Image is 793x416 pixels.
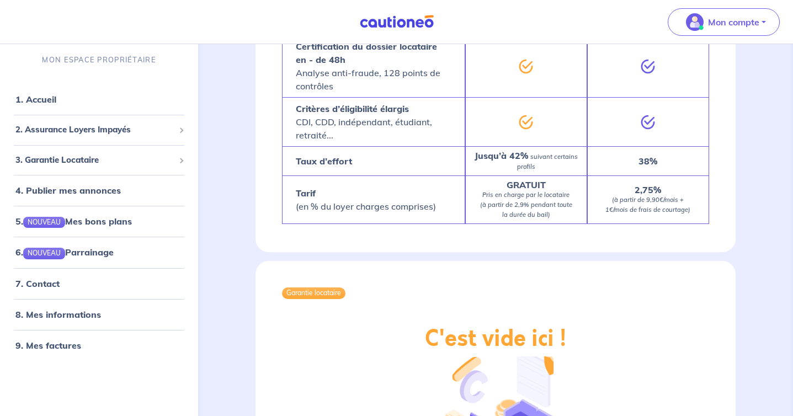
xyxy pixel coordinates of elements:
[4,242,194,264] div: 6.NOUVEAUParrainage
[507,179,546,190] strong: GRATUIT
[4,273,194,295] div: 7. Contact
[638,156,657,167] strong: 38%
[15,216,132,227] a: 5.NOUVEAUMes bons plans
[4,120,194,141] div: 2. Assurance Loyers Impayés
[15,278,60,289] a: 7. Contact
[425,326,566,352] h2: C'est vide ici !
[4,150,194,171] div: 3. Garantie Locataire
[15,154,174,167] span: 3. Garantie Locataire
[4,211,194,233] div: 5.NOUVEAUMes bons plans
[475,150,528,161] strong: Jusqu’à 42%
[296,41,437,65] strong: Certification du dossier locataire en - de 48h
[15,185,121,196] a: 4. Publier mes annonces
[15,340,81,351] a: 9. Mes factures
[296,103,409,114] strong: Critères d’éligibilité élargis
[517,153,578,170] em: suivant certains profils
[4,334,194,356] div: 9. Mes factures
[605,196,690,214] em: (à partir de 9,90€/mois + 1€/mois de frais de courtage)
[708,15,759,29] p: Mon compte
[635,184,661,195] strong: 2,75%
[296,102,451,142] p: CDI, CDD, indépendant, étudiant, retraité...
[4,89,194,111] div: 1. Accueil
[4,180,194,202] div: 4. Publier mes annonces
[4,303,194,326] div: 8. Mes informations
[15,94,56,105] a: 1. Accueil
[296,156,352,167] strong: Taux d’effort
[15,309,101,320] a: 8. Mes informations
[296,186,436,213] p: (en % du loyer charges comprises)
[42,55,156,65] p: MON ESPACE PROPRIÉTAIRE
[480,191,572,218] em: Pris en charge par le locataire (à partir de 2,9% pendant toute la durée du bail)
[15,124,174,137] span: 2. Assurance Loyers Impayés
[686,13,704,31] img: illu_account_valid_menu.svg
[355,15,438,29] img: Cautioneo
[296,188,316,199] strong: Tarif
[15,247,114,258] a: 6.NOUVEAUParrainage
[296,40,451,93] p: Analyse anti-fraude, 128 points de contrôles
[668,8,780,36] button: illu_account_valid_menu.svgMon compte
[282,287,345,298] div: Garantie locataire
